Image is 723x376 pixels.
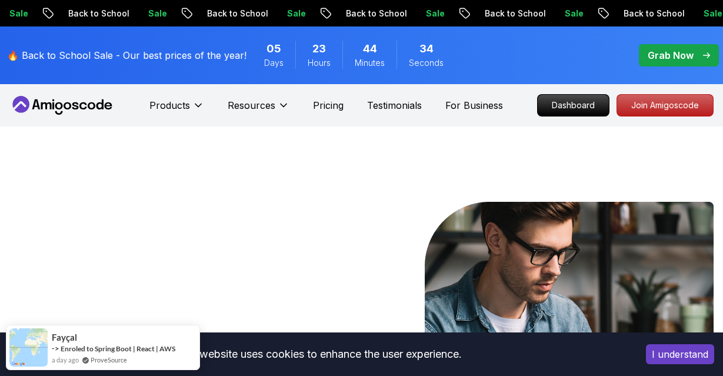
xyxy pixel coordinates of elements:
p: 🔥 Back to School Sale - Our best prices of the year! [7,48,246,62]
span: Seconds [409,57,444,69]
span: 34 Seconds [419,41,434,57]
p: Back to School [336,8,416,19]
button: Accept cookies [646,344,714,364]
span: 23 Hours [312,41,326,57]
img: provesource social proof notification image [9,328,48,367]
a: Dashboard [537,94,609,117]
span: -> [52,344,59,353]
p: Sale [138,8,176,19]
p: Sale [277,8,315,19]
span: Minutes [355,57,385,69]
p: Dashboard [538,95,609,116]
span: a day ago [52,355,79,365]
span: Fayçal [52,332,77,342]
a: Join Amigoscode [617,94,714,117]
a: Pricing [313,98,344,112]
span: 44 Minutes [363,41,377,57]
a: For Business [445,98,503,112]
button: Resources [228,98,289,122]
p: Back to School [197,8,277,19]
div: This website uses cookies to enhance the user experience. [9,341,628,367]
span: Days [264,57,284,69]
a: Testimonials [367,98,422,112]
h1: Go From Learning to Hired: Master Java, Spring Boot & Cloud Skills That Get You the [9,202,292,364]
a: ProveSource [91,355,127,365]
p: Back to School [58,8,138,19]
p: Join Amigoscode [617,95,713,116]
a: Enroled to Spring Boot | React | AWS [61,344,175,353]
p: Sale [416,8,454,19]
p: Resources [228,98,275,112]
button: Products [149,98,204,122]
span: 5 Days [266,41,281,57]
p: Back to School [614,8,694,19]
span: Hours [308,57,331,69]
p: Back to School [475,8,555,19]
p: Sale [555,8,592,19]
p: Products [149,98,190,112]
p: Grab Now [648,48,694,62]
